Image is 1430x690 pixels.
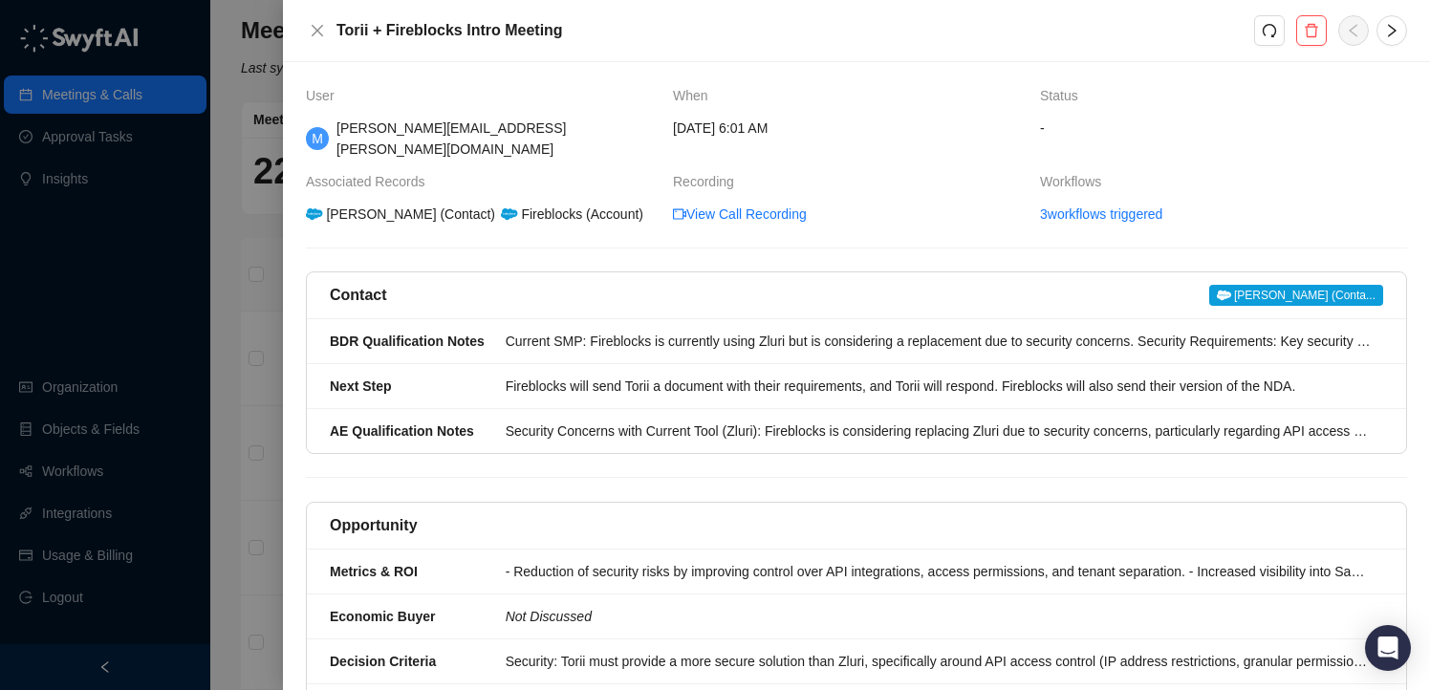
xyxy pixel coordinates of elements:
div: Current SMP: Fireblocks is currently using Zluri but is considering a replacement due to security... [506,331,1372,352]
div: [PERSON_NAME] (Contact) [303,204,498,225]
strong: AE Qualification Notes [330,423,474,439]
span: Status [1040,85,1088,106]
div: Fireblocks (Account) [498,204,646,225]
strong: Metrics & ROI [330,564,418,579]
span: User [306,85,344,106]
strong: Decision Criteria [330,654,436,669]
span: Associated Records [306,171,435,192]
span: [PERSON_NAME] (Conta... [1209,285,1383,306]
div: Security: Torii must provide a more secure solution than Zluri, specifically around API access co... [506,651,1372,672]
div: - Reduction of security risks by improving control over API integrations, access permissions, and... [506,561,1372,582]
span: [DATE] 6:01 AM [673,118,768,139]
strong: Next Step [330,378,392,394]
span: video-camera [673,207,686,221]
span: delete [1304,23,1319,38]
button: Close [306,19,329,42]
h5: Opportunity [330,514,418,537]
span: When [673,85,718,106]
a: 3 workflows triggered [1040,204,1162,225]
span: Recording [673,171,744,192]
span: Workflows [1040,171,1111,192]
span: close [310,23,325,38]
div: Security Concerns with Current Tool (Zluri): Fireblocks is considering replacing Zluri due to sec... [506,420,1372,442]
div: Open Intercom Messenger [1365,625,1411,671]
h5: Contact [330,284,387,307]
a: video-cameraView Call Recording [673,204,807,225]
span: M [312,128,323,149]
span: right [1384,23,1399,38]
h5: Torii + Fireblocks Intro Meeting [336,19,1254,42]
span: - [1040,118,1407,139]
strong: Economic Buyer [330,609,435,624]
span: [PERSON_NAME][EMAIL_ADDRESS][PERSON_NAME][DOMAIN_NAME] [336,120,566,157]
div: Fireblocks will send Torii a document with their requirements, and Torii will respond. Fireblocks... [506,376,1372,397]
strong: BDR Qualification Notes [330,334,485,349]
i: Not Discussed [506,609,592,624]
span: redo [1262,23,1277,38]
a: [PERSON_NAME] (Conta... [1209,284,1383,307]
